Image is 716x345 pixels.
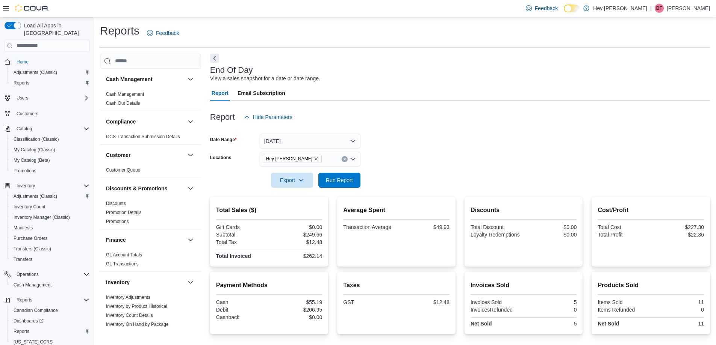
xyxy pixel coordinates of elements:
div: GST [343,299,395,305]
span: Inventory Count [14,204,45,210]
div: $0.00 [525,232,577,238]
a: Classification (Classic) [11,135,62,144]
input: Dark Mode [564,5,580,12]
span: Customers [17,111,38,117]
span: GL Account Totals [106,252,142,258]
a: GL Transactions [106,261,139,267]
span: Load All Apps in [GEOGRAPHIC_DATA] [21,22,89,37]
span: Transfers [14,256,32,262]
div: 5 [525,321,577,327]
div: $262.14 [271,253,322,259]
button: Classification (Classic) [8,134,92,145]
a: Promotion Details [106,210,142,215]
div: Debit [216,307,268,313]
span: Customers [14,108,89,118]
span: Hey Bud Cannabis [263,155,322,163]
button: Reports [14,295,35,304]
span: Hide Parameters [253,113,292,121]
div: Total Discount [471,224,522,230]
button: Export [271,173,313,188]
p: Hey [PERSON_NAME] [593,4,647,13]
div: Cash Management [100,90,201,111]
h2: Discounts [471,206,577,215]
h3: End Of Day [210,66,253,75]
button: Users [2,93,92,103]
span: Inventory Adjustments [106,294,150,300]
span: Promotions [106,218,129,224]
span: My Catalog (Beta) [14,157,50,163]
strong: Total Invoiced [216,253,251,259]
a: Cash Management [106,92,144,97]
button: Catalog [14,124,35,133]
span: Inventory Count Details [106,312,153,318]
button: Compliance [106,118,185,125]
button: Purchase Orders [8,233,92,244]
button: Reports [8,326,92,337]
span: [US_STATE] CCRS [14,339,53,345]
span: Transfers (Classic) [14,246,51,252]
h3: Cash Management [106,75,153,83]
div: Loyalty Redemptions [471,232,522,238]
span: Home [14,57,89,66]
button: Inventory [2,181,92,191]
a: Inventory Count Details [106,313,153,318]
div: Total Profit [598,232,649,238]
div: 5 [525,299,577,305]
span: Transfers [11,255,89,264]
div: $12.48 [398,299,450,305]
span: Export [276,173,309,188]
div: Customer [100,166,201,178]
p: [PERSON_NAME] [667,4,710,13]
a: Transfers (Classic) [11,244,54,253]
span: Promotions [11,166,89,175]
span: Reports [11,327,89,336]
a: Purchase Orders [11,234,51,243]
label: Date Range [210,137,237,143]
span: Dark Mode [564,12,564,13]
div: Total Tax [216,239,268,245]
a: Inventory Adjustments [106,295,150,300]
button: Adjustments (Classic) [8,67,92,78]
button: Finance [186,235,195,244]
span: Catalog [17,126,32,132]
div: 11 [652,321,704,327]
div: $206.95 [271,307,322,313]
span: Inventory [17,183,35,189]
a: Customer Queue [106,167,140,173]
span: Cash Management [11,280,89,289]
button: Inventory Manager (Classic) [8,212,92,223]
button: Customers [2,108,92,119]
span: OCS Transaction Submission Details [106,134,180,140]
button: Reports [2,295,92,305]
div: Dawna Fuller [655,4,664,13]
div: 0 [525,307,577,313]
span: Adjustments (Classic) [11,192,89,201]
span: Run Report [326,176,353,184]
button: Remove Hey Bud Cannabis from selection in this group [314,157,318,161]
h3: Customer [106,151,130,159]
h3: Discounts & Promotions [106,185,167,192]
a: Adjustments (Classic) [11,68,60,77]
span: Purchase Orders [14,235,48,241]
a: Feedback [523,1,561,16]
button: My Catalog (Beta) [8,155,92,166]
button: Discounts & Promotions [106,185,185,192]
button: Home [2,56,92,67]
button: Hide Parameters [241,110,295,125]
a: Inventory by Product Historical [106,304,167,309]
button: My Catalog (Classic) [8,145,92,155]
a: Canadian Compliance [11,306,61,315]
a: Manifests [11,223,36,232]
a: Home [14,57,32,66]
div: $0.00 [271,224,322,230]
a: Promotions [11,166,39,175]
span: Canadian Compliance [11,306,89,315]
span: Operations [14,270,89,279]
span: Discounts [106,200,126,206]
a: Reports [11,78,32,87]
a: Promotions [106,219,129,224]
h2: Invoices Sold [471,281,577,290]
button: Cash Management [106,75,185,83]
span: Classification (Classic) [14,136,59,142]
